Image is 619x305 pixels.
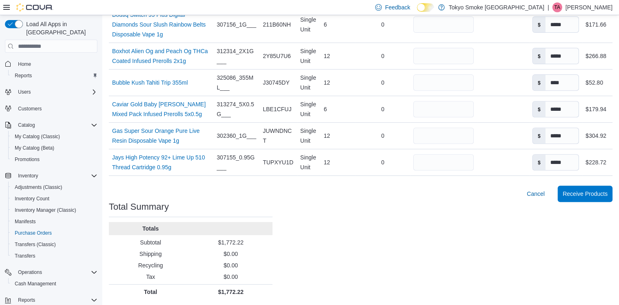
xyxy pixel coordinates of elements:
span: 211B60NH [263,20,291,29]
span: JUWNDNCT [263,126,293,146]
span: My Catalog (Classic) [11,132,97,141]
div: 12 [320,128,356,144]
a: Boutiq Switch 95 Plus Digital Diamonds Sour Slush Rainbow Belts Disposable Vape 1g [112,10,210,39]
a: Transfers [11,251,38,261]
p: Tokyo Smoke [GEOGRAPHIC_DATA] [449,2,545,12]
a: Caviar Gold Baby [PERSON_NAME] Mixed Pack Infused Prerolls 5x0.5g [112,99,210,119]
p: Subtotal [112,238,189,247]
span: 307155_0.95G___ [217,152,257,172]
div: 0 [356,48,410,64]
p: $0.00 [192,261,269,269]
button: Catalog [15,120,38,130]
span: Receive Products [563,190,608,198]
div: $228.72 [585,157,606,167]
input: Dark Mode [417,3,434,12]
button: Transfers (Classic) [8,239,101,250]
button: Reports [15,295,38,305]
div: Single Unit [297,43,320,69]
span: 2Y85U7U6 [263,51,291,61]
span: Customers [15,103,97,114]
div: 6 [320,16,356,33]
a: Reports [11,71,35,81]
div: $52.80 [585,78,603,87]
a: Customers [15,104,45,114]
a: Jays High Potency 92+ Lime Up 510 Thread Cartridge 0.95g [112,152,210,172]
span: 312314_2X1G___ [217,46,257,66]
span: Cancel [527,190,545,198]
div: $304.92 [585,131,606,141]
div: 0 [356,154,410,170]
button: Promotions [8,154,101,165]
span: 302360_1G___ [217,131,257,141]
p: $0.00 [192,250,269,258]
a: Gas Super Sour Orange Pure Live Resin Disposable Vape 1g [112,126,210,146]
p: Totals [112,224,189,233]
span: Transfers [11,251,97,261]
label: $ [533,128,545,144]
span: Purchase Orders [15,230,52,236]
button: Cancel [524,186,548,202]
span: 325086_355ML___ [217,73,257,92]
span: Inventory [18,173,38,179]
label: $ [533,17,545,32]
div: 0 [356,74,410,91]
span: My Catalog (Classic) [15,133,60,140]
a: Boxhot Alien Og and Peach Og THCa Coated Infused Prerolls 2x1g [112,46,210,66]
button: Catalog [2,119,101,131]
a: Purchase Orders [11,228,55,238]
div: 0 [356,128,410,144]
p: Tax [112,273,189,281]
span: LBE1CFUJ [263,104,291,114]
span: TA [554,2,560,12]
p: $1,772.22 [192,238,269,247]
span: TUPXYU1D [263,157,293,167]
div: Tina Alaouze [552,2,562,12]
span: Customers [18,105,42,112]
span: My Catalog (Beta) [15,145,54,151]
span: My Catalog (Beta) [11,143,97,153]
span: Manifests [11,217,97,227]
span: Inventory Manager (Classic) [11,205,97,215]
button: Inventory [15,171,41,181]
button: Operations [2,267,101,278]
span: Reports [11,71,97,81]
button: Receive Products [558,186,612,202]
a: Inventory Count [11,194,53,204]
span: Catalog [18,122,35,128]
p: [PERSON_NAME] [565,2,612,12]
button: My Catalog (Beta) [8,142,101,154]
div: Single Unit [297,70,320,96]
a: Inventory Manager (Classic) [11,205,79,215]
div: Single Unit [297,96,320,122]
div: $171.66 [585,20,606,29]
div: 12 [320,74,356,91]
button: Purchase Orders [8,227,101,239]
a: Cash Management [11,279,59,289]
span: Home [15,58,97,69]
h3: Total Summary [109,202,169,212]
span: Inventory Count [11,194,97,204]
span: Transfers (Classic) [11,240,97,249]
button: Inventory Manager (Classic) [8,204,101,216]
span: Reports [15,72,32,79]
p: $0.00 [192,273,269,281]
div: 0 [356,16,410,33]
span: Manifests [15,218,36,225]
button: Adjustments (Classic) [8,182,101,193]
label: $ [533,155,545,170]
span: Feedback [385,3,410,11]
p: $1,772.22 [192,288,269,296]
img: Cova [16,3,53,11]
span: Operations [18,269,42,276]
button: Inventory Count [8,193,101,204]
span: Promotions [15,156,40,163]
label: $ [533,101,545,117]
button: Cash Management [8,278,101,289]
button: Inventory [2,170,101,182]
span: Users [18,89,31,95]
a: Bubble Kush Tahiti Trip 355ml [112,78,188,87]
label: $ [533,75,545,90]
a: Home [15,59,34,69]
span: Transfers (Classic) [15,241,56,248]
